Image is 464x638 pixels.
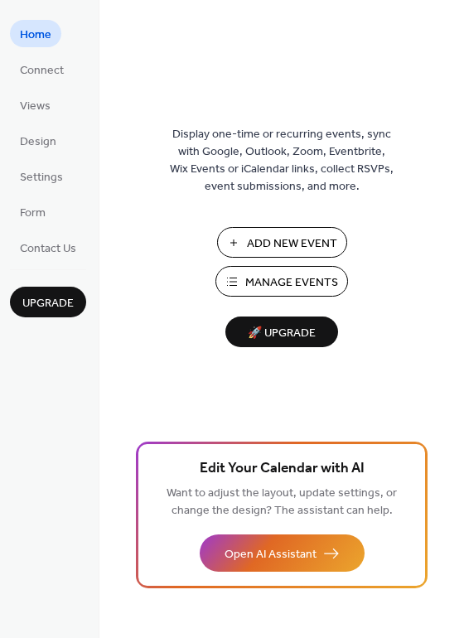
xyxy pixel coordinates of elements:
[20,98,51,115] span: Views
[170,126,394,196] span: Display one-time or recurring events, sync with Google, Outlook, Zoom, Eventbrite, Wix Events or ...
[22,295,74,312] span: Upgrade
[20,169,63,186] span: Settings
[225,317,338,347] button: 🚀 Upgrade
[20,205,46,222] span: Form
[20,133,56,151] span: Design
[10,162,73,190] a: Settings
[200,534,365,572] button: Open AI Assistant
[10,20,61,47] a: Home
[20,27,51,44] span: Home
[217,227,347,258] button: Add New Event
[200,457,365,481] span: Edit Your Calendar with AI
[247,235,337,253] span: Add New Event
[10,56,74,83] a: Connect
[10,234,86,261] a: Contact Us
[20,240,76,258] span: Contact Us
[167,482,397,522] span: Want to adjust the layout, update settings, or change the design? The assistant can help.
[215,266,348,297] button: Manage Events
[10,91,60,118] a: Views
[10,287,86,317] button: Upgrade
[225,546,317,563] span: Open AI Assistant
[245,274,338,292] span: Manage Events
[20,62,64,80] span: Connect
[235,322,328,345] span: 🚀 Upgrade
[10,127,66,154] a: Design
[10,198,56,225] a: Form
